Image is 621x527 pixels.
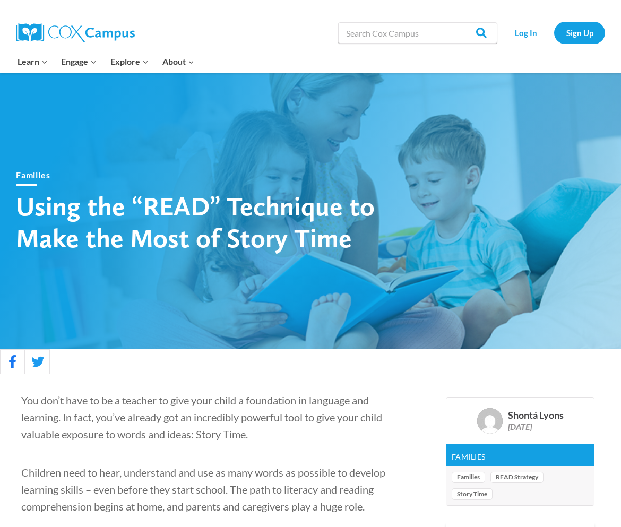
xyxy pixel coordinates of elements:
[110,55,149,68] span: Explore
[61,55,97,68] span: Engage
[16,170,50,180] a: Families
[16,190,387,254] h1: Using the “READ” Technique to Make the Most of Story Time
[162,55,194,68] span: About
[338,22,497,44] input: Search Cox Campus
[452,452,485,461] a: Families
[490,472,544,483] a: READ Strategy
[508,421,564,431] div: [DATE]
[503,22,605,44] nav: Secondary Navigation
[503,22,549,44] a: Log In
[554,22,605,44] a: Sign Up
[11,50,201,73] nav: Primary Navigation
[18,55,48,68] span: Learn
[452,488,493,500] a: Story Time
[21,464,393,515] p: Children need to hear, understand and use as many words as possible to develop learning skills – ...
[21,392,393,443] p: You don’t have to be a teacher to give your child a foundation in language and learning. In fact,...
[452,472,485,483] a: Families
[508,410,564,421] div: Shontá Lyons
[16,23,135,42] img: Cox Campus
